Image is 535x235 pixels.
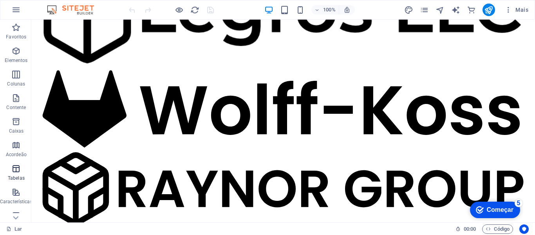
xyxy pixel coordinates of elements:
[343,6,351,13] i: Ao redimensionar, ajuste automaticamente o nível de zoom para se ajustar ao dispositivo escolhido.
[14,226,22,232] font: Lar
[174,5,184,15] button: Clique aqui para sair do modo de visualização e continuar editando
[420,5,429,15] i: Páginas (Ctrl+Alt+S)
[190,5,199,15] button: recarregar
[6,105,26,110] font: Contente
[501,4,531,16] button: Mais
[494,226,510,232] font: Código
[30,9,57,15] font: Começar
[436,5,445,15] button: navegador
[482,224,513,234] button: Código
[5,58,27,63] font: Elementos
[13,4,63,20] div: Começar 5 itens restantes, 0% concluído
[464,226,476,232] font: 00:00
[311,5,339,15] button: 100%
[451,5,460,15] i: Escritor de IA
[515,7,528,13] font: Mais
[451,5,461,15] button: gerador_de_texto
[467,5,476,15] i: Comércio
[45,5,104,15] img: Logotipo do editor
[455,224,476,234] h6: Tempo de sessão
[323,7,335,13] font: 100%
[7,81,25,87] font: Colunas
[436,5,445,15] i: Navegador
[483,4,495,16] button: publicar
[519,224,529,234] button: Centrados no usuário
[484,5,493,15] i: Publicar
[404,5,413,15] i: Design (Ctrl+Alt+Y)
[404,5,414,15] button: projeto
[6,34,26,40] font: Favoritos
[467,5,476,15] button: comércio
[9,128,24,134] font: Caixas
[420,5,429,15] button: páginas
[190,5,199,15] i: Recarregar página
[60,2,64,9] font: 5
[6,224,22,234] a: Clique para cancelar a seleção. Clique duas vezes para abrir as páginas.
[8,175,25,181] font: Tabelas
[6,152,27,157] font: Acordeão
